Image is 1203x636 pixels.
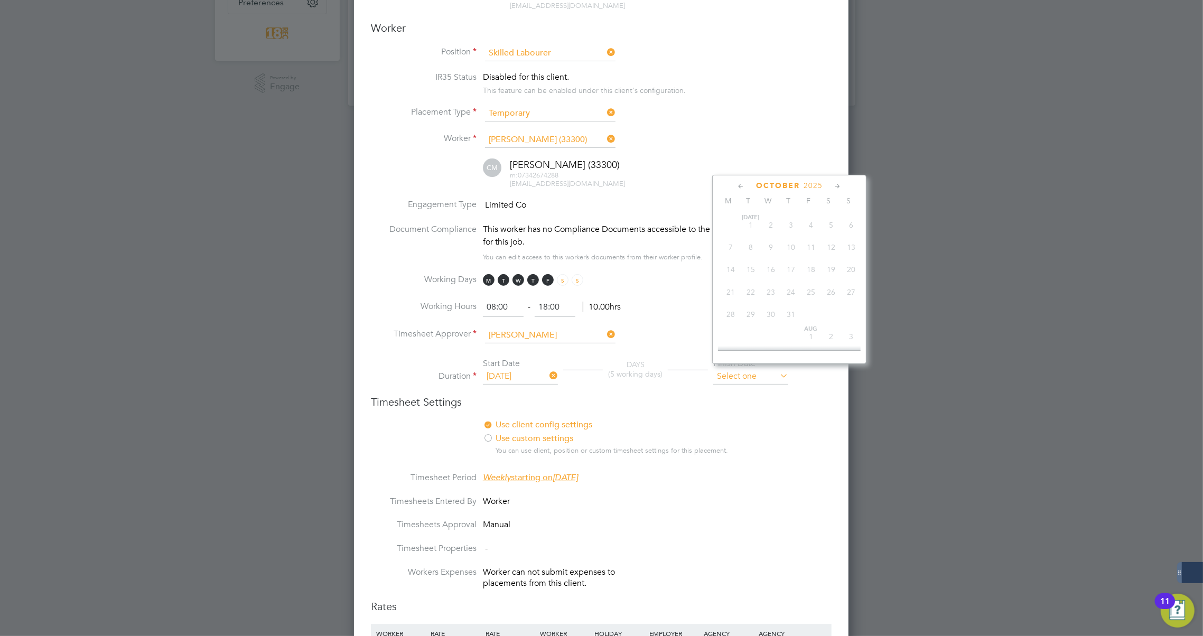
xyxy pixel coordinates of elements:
[841,215,861,235] span: 6
[741,259,761,279] span: 15
[741,237,761,257] span: 8
[485,132,616,148] input: Search for...
[718,196,738,205] span: M
[483,369,558,385] input: Select one
[761,259,781,279] span: 16
[608,369,663,379] span: (5 working days)
[483,274,495,286] span: M
[371,46,477,58] label: Position
[741,215,761,235] span: 1
[485,543,488,554] span: -
[721,282,741,302] span: 21
[721,304,741,324] span: 28
[483,251,703,264] div: You can edit access to this worker’s documents from their worker profile.
[510,158,620,171] span: [PERSON_NAME] (33300)
[721,237,741,257] span: 7
[483,496,510,507] span: Worker
[483,83,686,95] div: This feature can be enabled under this client's configuration.
[483,419,744,431] label: Use client config settings
[483,223,832,248] div: This worker has no Compliance Documents accessible to the End Hirer and might not qualify for thi...
[510,171,518,180] span: m:
[798,196,818,205] span: F
[483,472,511,483] em: Weekly
[485,328,616,343] input: Search for...
[801,326,821,332] span: Aug
[761,282,781,302] span: 23
[371,301,477,312] label: Working Hours
[485,45,616,61] input: Search for...
[371,519,477,530] label: Timesheets Approval
[371,72,477,83] label: IR35 Status
[483,433,744,444] label: Use custom settings
[781,304,801,324] span: 31
[821,282,841,302] span: 26
[761,237,781,257] span: 9
[583,302,621,312] span: 10.00hrs
[761,215,781,235] span: 2
[841,326,861,347] span: 3
[738,196,758,205] span: T
[371,371,477,382] label: Duration
[510,171,558,180] span: 07342674288
[483,519,510,530] span: Manual
[527,274,539,286] span: T
[483,472,578,483] span: starting on
[483,567,615,588] span: Worker can not submit expenses to placements from this client.
[758,196,778,205] span: W
[1160,601,1170,615] div: 11
[713,369,788,385] input: Select one
[510,1,625,10] span: [EMAIL_ADDRESS][DOMAIN_NAME]
[756,181,800,190] span: October
[838,196,859,205] span: S
[512,274,524,286] span: W
[781,237,801,257] span: 10
[821,215,841,235] span: 5
[371,543,477,554] label: Timesheet Properties
[781,282,801,302] span: 24
[535,298,575,317] input: 17:00
[778,196,798,205] span: T
[801,259,821,279] span: 18
[804,181,823,190] span: 2025
[371,496,477,507] label: Timesheets Entered By
[371,567,477,578] label: Workers Expenses
[721,259,741,279] span: 14
[553,472,578,483] em: [DATE]
[741,215,761,220] span: [DATE]
[741,282,761,302] span: 22
[781,215,801,235] span: 3
[483,358,558,369] div: Start Date
[371,472,477,483] label: Timesheet Period
[821,326,841,347] span: 2
[801,326,821,347] span: 1
[818,196,838,205] span: S
[371,395,832,409] h3: Timesheet Settings
[496,446,752,455] div: You can use client, position or custom timesheet settings for this placement.
[526,302,533,312] span: ‐
[483,158,501,177] span: CM
[801,237,821,257] span: 11
[821,237,841,257] span: 12
[371,107,477,118] label: Placement Type
[801,282,821,302] span: 25
[761,304,781,324] span: 30
[841,282,861,302] span: 27
[483,298,524,317] input: 08:00
[1161,594,1195,628] button: Open Resource Center, 11 new notifications
[371,199,477,210] label: Engagement Type
[371,600,832,613] h3: Rates
[781,259,801,279] span: 17
[741,304,761,324] span: 29
[841,237,861,257] span: 13
[485,200,526,210] span: Limited Co
[371,133,477,144] label: Worker
[603,360,668,379] div: DAYS
[485,106,616,121] input: Select one
[371,21,832,35] h3: Worker
[821,259,841,279] span: 19
[371,223,477,261] label: Document Compliance
[801,215,821,235] span: 4
[841,259,861,279] span: 20
[510,179,625,188] span: [EMAIL_ADDRESS][DOMAIN_NAME]
[371,274,477,285] label: Working Days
